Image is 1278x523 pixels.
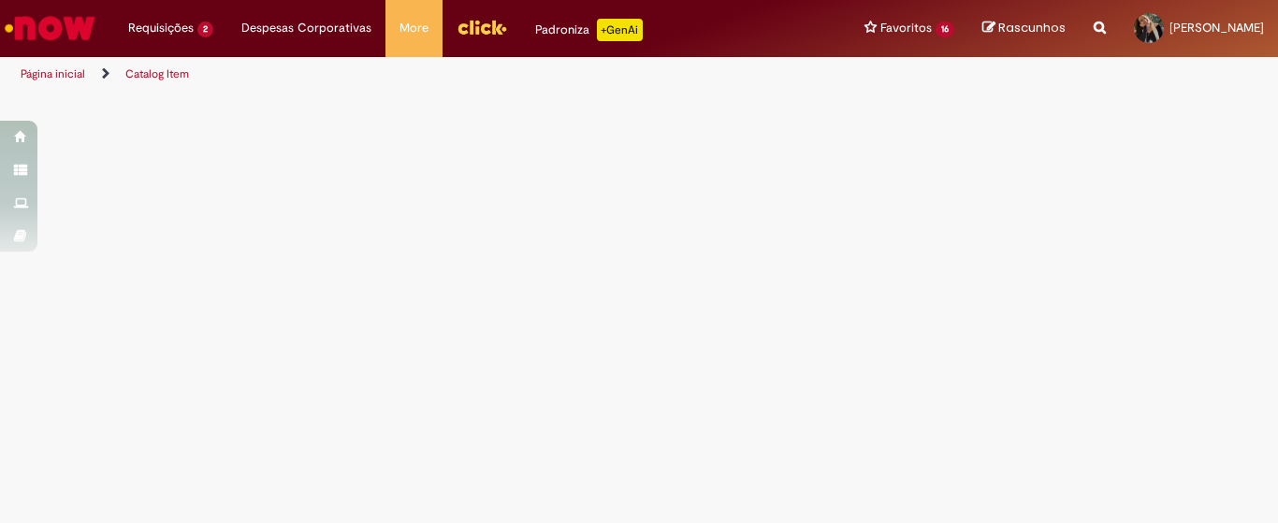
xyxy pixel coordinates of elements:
[982,20,1066,37] a: Rascunhos
[399,19,428,37] span: More
[597,19,643,41] p: +GenAi
[936,22,954,37] span: 16
[2,9,98,47] img: ServiceNow
[197,22,213,37] span: 2
[14,57,838,92] ul: Trilhas de página
[880,19,932,37] span: Favoritos
[21,66,85,81] a: Página inicial
[998,19,1066,36] span: Rascunhos
[241,19,371,37] span: Despesas Corporativas
[125,66,189,81] a: Catalog Item
[457,13,507,41] img: click_logo_yellow_360x200.png
[1169,20,1264,36] span: [PERSON_NAME]
[128,19,194,37] span: Requisições
[535,19,643,41] div: Padroniza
